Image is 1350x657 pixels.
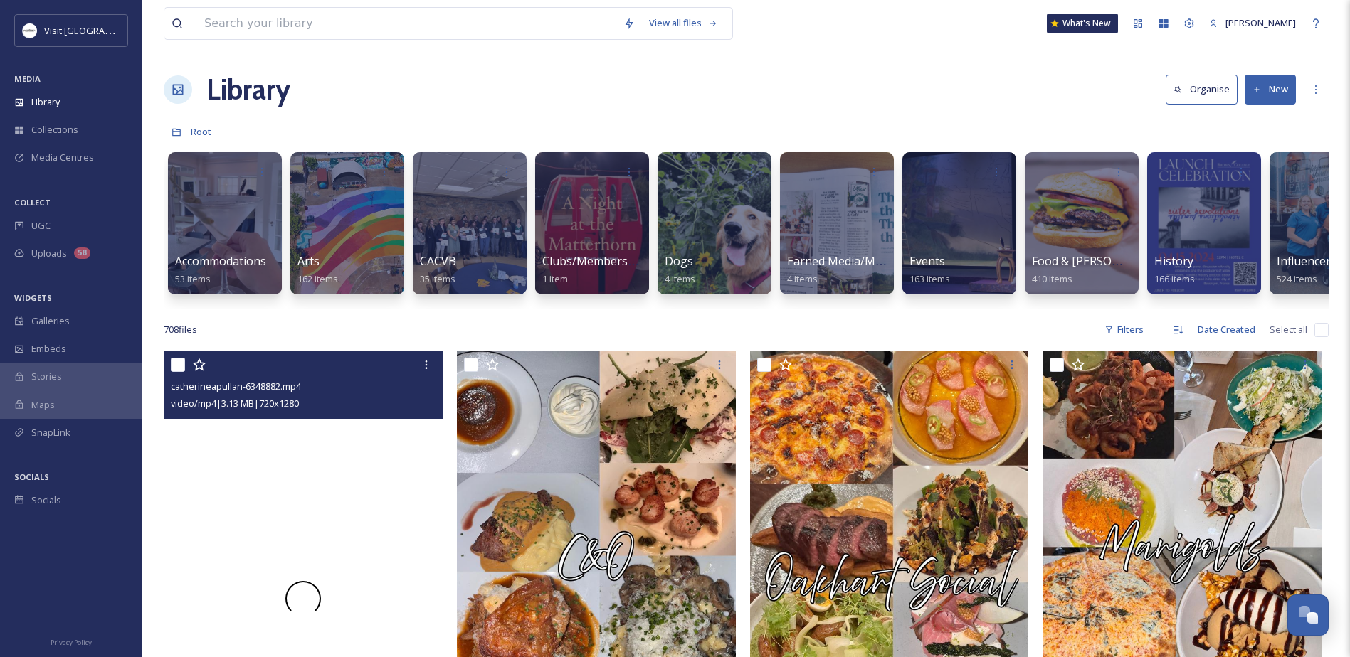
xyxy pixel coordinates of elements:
[31,398,55,412] span: Maps
[1166,75,1238,104] button: Organise
[31,342,66,356] span: Embeds
[787,253,916,269] span: Earned Media/Mentions
[31,426,70,439] span: SnapLink
[420,255,456,285] a: CACVB35 items
[1287,594,1329,636] button: Open Chat
[31,247,67,260] span: Uploads
[206,68,290,111] a: Library
[542,272,568,285] span: 1 item
[175,255,266,285] a: Accommodations53 items
[909,272,950,285] span: 163 items
[44,23,154,37] span: Visit [GEOGRAPHIC_DATA]
[909,253,945,269] span: Events
[787,272,818,285] span: 4 items
[1202,9,1303,37] a: [PERSON_NAME]
[31,95,60,109] span: Library
[164,323,197,336] span: 708 file s
[909,255,950,285] a: Events163 items
[665,253,693,269] span: Dogs
[31,151,94,164] span: Media Centres
[665,272,695,285] span: 4 items
[297,253,320,269] span: Arts
[542,253,645,269] span: Clubs/Membership
[1032,255,1163,285] a: Food & [PERSON_NAME]410 items
[1154,255,1195,285] a: History166 items
[1154,253,1193,269] span: History
[31,370,62,383] span: Stories
[1032,253,1163,269] span: Food & [PERSON_NAME]
[1270,323,1307,336] span: Select all
[1191,316,1262,343] div: Date Created
[51,638,92,647] span: Privacy Policy
[420,253,456,269] span: CACVB
[191,125,211,138] span: Root
[14,197,51,208] span: COLLECT
[1097,316,1151,343] div: Filters
[171,397,299,410] span: video/mp4 | 3.13 MB | 720 x 1280
[1225,16,1296,29] span: [PERSON_NAME]
[31,314,70,328] span: Galleries
[74,247,90,259] div: 58
[197,8,616,39] input: Search your library
[14,471,49,482] span: SOCIALS
[1245,75,1296,104] button: New
[191,123,211,140] a: Root
[1154,272,1195,285] span: 166 items
[31,123,78,137] span: Collections
[23,23,37,38] img: Circle%20Logo.png
[420,272,455,285] span: 35 items
[51,633,92,650] a: Privacy Policy
[31,493,61,507] span: Socials
[297,272,338,285] span: 162 items
[31,219,51,233] span: UGC
[297,255,338,285] a: Arts162 items
[1047,14,1118,33] a: What's New
[1032,272,1072,285] span: 410 items
[542,255,645,285] a: Clubs/Membership1 item
[175,253,266,269] span: Accommodations
[171,380,301,392] span: catherineapullan-6348882.mp4
[175,272,211,285] span: 53 items
[787,255,916,285] a: Earned Media/Mentions4 items
[14,73,41,84] span: MEDIA
[14,292,52,303] span: WIDGETS
[665,255,695,285] a: Dogs4 items
[1277,272,1317,285] span: 524 items
[642,9,725,37] a: View all files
